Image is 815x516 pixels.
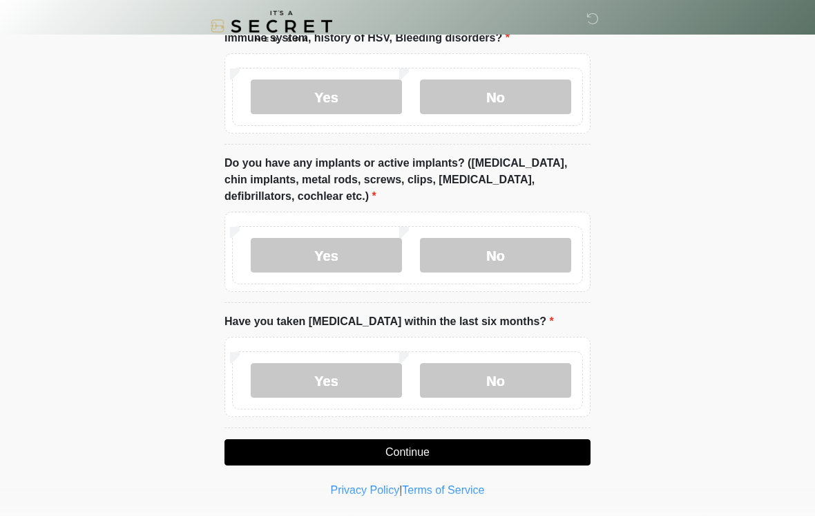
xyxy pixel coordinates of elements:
label: Do you have any implants or active implants? ([MEDICAL_DATA], chin implants, metal rods, screws, ... [224,155,591,205]
button: Continue [224,439,591,466]
a: Terms of Service [402,484,484,496]
label: Have you taken [MEDICAL_DATA] within the last six months? [224,313,554,330]
label: No [420,363,571,398]
a: | [399,484,402,496]
label: Yes [251,238,402,273]
label: No [420,80,571,114]
label: No [420,238,571,273]
label: Yes [251,80,402,114]
a: Privacy Policy [331,484,400,496]
img: It's A Secret Med Spa Logo [211,10,332,42]
label: Yes [251,363,402,398]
